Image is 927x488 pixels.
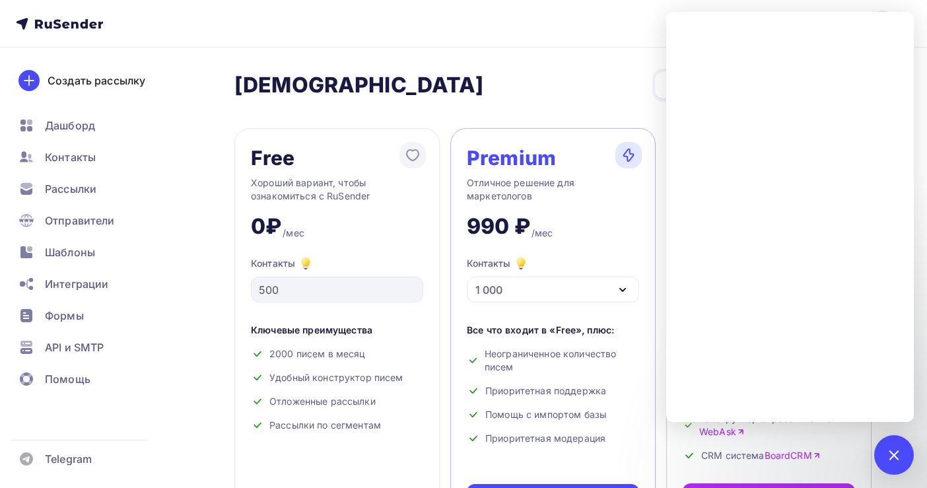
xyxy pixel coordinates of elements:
div: Все что входит в «Free», плюс: [467,324,639,337]
div: Рассылки по сегментам [251,419,423,432]
div: Отложенные рассылки [251,395,423,408]
div: 0₽ [251,213,281,240]
div: Free [251,147,295,168]
span: Контакты [45,149,96,165]
span: CRM система [701,449,821,462]
span: Шаблоны [45,244,95,260]
span: API и SMTP [45,339,104,355]
div: /мес [532,227,553,240]
div: Хороший вариант, чтобы ознакомиться с RuSender [251,176,423,203]
a: Рассылки [11,176,168,202]
div: Ключевые преимущества [251,324,423,337]
span: Отправители [45,213,115,228]
div: Premium [467,147,556,168]
a: [EMAIL_ADDRESS][DOMAIN_NAME] [699,11,911,37]
div: Создать рассылку [48,73,145,88]
div: Контакты [251,256,423,271]
div: Приоритетная модерация [467,432,639,445]
a: Формы [11,302,168,329]
div: Помощь с импортом базы [467,408,639,421]
div: Удобный конструктор писем [251,371,423,384]
a: Дашборд [11,112,168,139]
div: Отличное решение для маркетологов [467,176,639,203]
div: 2000 писем в месяц [251,347,423,361]
div: Контакты [467,256,529,271]
div: Месяц [655,72,762,98]
span: Telegram [45,451,92,467]
span: Помощь [45,371,90,387]
a: Контакты [11,144,168,170]
span: Формы [45,308,84,324]
div: Неограниченное количество писем [467,347,639,374]
a: BoardCRM [765,449,821,462]
div: Приоритетная поддержка [467,384,639,398]
a: Шаблоны [11,239,168,265]
button: Контакты 1 000 [467,256,639,302]
a: WebAsk [699,425,745,438]
span: Дашборд [45,118,95,133]
div: 990 ₽ [467,213,530,240]
span: Интеграции [45,276,108,292]
h2: [DEMOGRAPHIC_DATA] [234,72,484,98]
span: Конструктор опросов и анкет [699,412,855,438]
span: Рассылки [45,181,96,197]
div: 1 000 [475,282,502,298]
div: /мес [283,227,304,240]
a: Отправители [11,207,168,234]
